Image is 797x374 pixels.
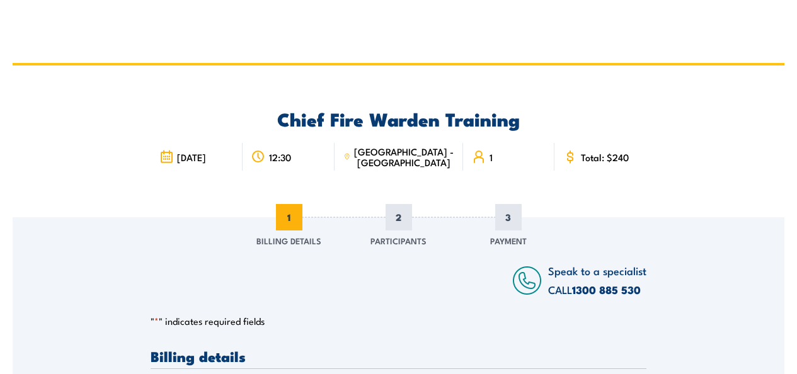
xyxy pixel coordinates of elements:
h3: Billing details [151,349,646,363]
span: Billing Details [256,234,321,247]
span: 2 [386,204,412,230]
span: 3 [495,204,522,230]
span: Participants [370,234,427,247]
span: 1 [276,204,302,230]
p: " " indicates required fields [151,315,646,327]
span: Total: $240 [581,152,629,162]
span: Speak to a specialist CALL [548,263,646,297]
span: Payment [490,234,527,247]
span: [DATE] [177,152,206,162]
span: 12:30 [269,152,291,162]
a: 1300 885 530 [572,281,641,298]
span: [GEOGRAPHIC_DATA] - [GEOGRAPHIC_DATA] [354,146,454,167]
h2: Chief Fire Warden Training [151,110,646,127]
span: 1 [490,152,493,162]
